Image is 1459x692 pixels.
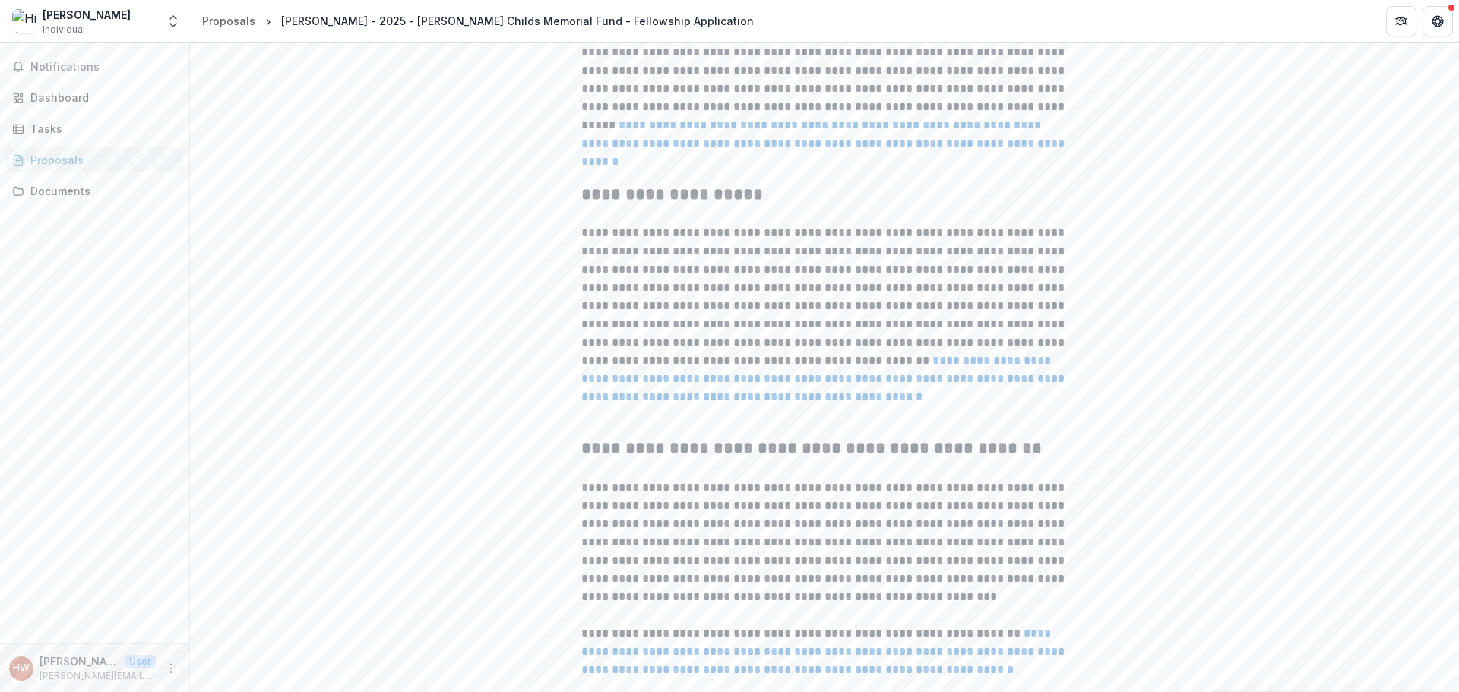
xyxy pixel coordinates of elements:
[43,7,131,23] div: [PERSON_NAME]
[43,23,85,36] span: Individual
[281,13,754,29] div: [PERSON_NAME] - 2025 - [PERSON_NAME] Childs Memorial Fund - Fellowship Application
[6,116,183,141] a: Tasks
[30,152,171,168] div: Proposals
[1386,6,1416,36] button: Partners
[6,55,183,79] button: Notifications
[30,121,171,137] div: Tasks
[162,659,180,678] button: More
[30,183,171,199] div: Documents
[6,85,183,110] a: Dashboard
[202,13,255,29] div: Proposals
[6,147,183,172] a: Proposals
[196,10,261,32] a: Proposals
[30,90,171,106] div: Dashboard
[12,9,36,33] img: Hillary Wadsworth
[40,653,119,669] p: [PERSON_NAME]
[13,663,30,673] div: Hillary Wadsworth
[125,655,156,668] p: User
[30,61,177,74] span: Notifications
[1423,6,1453,36] button: Get Help
[40,669,156,683] p: [PERSON_NAME][EMAIL_ADDRESS][PERSON_NAME][DOMAIN_NAME][US_STATE]
[6,179,183,204] a: Documents
[163,6,184,36] button: Open entity switcher
[196,10,760,32] nav: breadcrumb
